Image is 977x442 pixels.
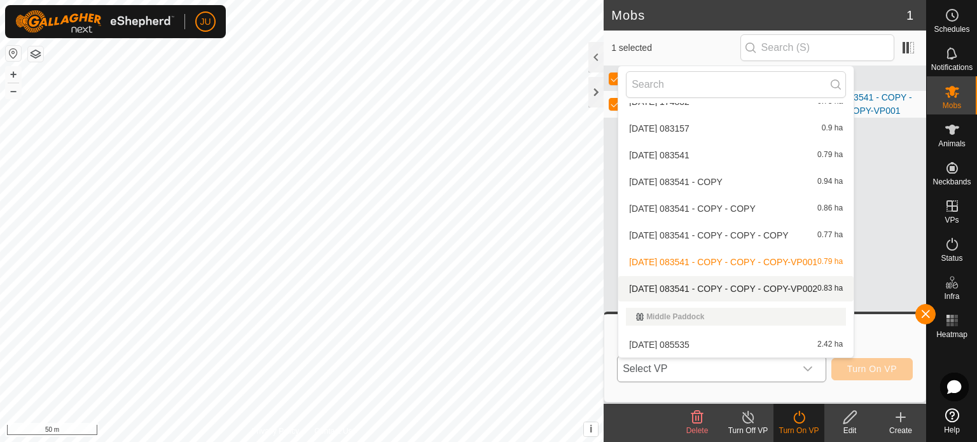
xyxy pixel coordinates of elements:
[629,231,789,240] span: [DATE] 083541 - COPY - COPY - COPY
[629,124,689,133] span: [DATE] 083157
[934,25,969,33] span: Schedules
[611,8,906,23] h2: Mobs
[618,142,854,168] li: 2025-08-12 083541
[618,332,854,357] li: 2025-06-18 085535
[618,223,854,248] li: 2025-08-12 083541 - COPY - COPY - COPY
[584,422,598,436] button: i
[938,140,966,148] span: Animals
[927,403,977,439] a: Help
[6,67,21,82] button: +
[817,204,843,213] span: 0.86 ha
[817,258,843,266] span: 0.79 ha
[817,231,843,240] span: 0.77 ha
[936,331,967,338] span: Heatmap
[618,116,854,141] li: 2025-08-12 083157
[618,249,854,275] li: 2025-08-12 083541 - COPY - COPY - COPY-VP001
[824,425,875,436] div: Edit
[636,313,836,321] div: Middle Paddock
[618,276,854,301] li: 2025-08-12 083541 - COPY - COPY - COPY-VP002
[740,34,894,61] input: Search (S)
[817,340,843,349] span: 2.42 ha
[723,425,773,436] div: Turn Off VP
[629,340,689,349] span: [DATE] 085535
[6,83,21,99] button: –
[15,10,174,33] img: Gallagher Logo
[618,169,854,195] li: 2025-08-12 083541 - COPY
[814,92,912,116] a: [DATE] 083541 - COPY - COPY - COPY-VP001
[773,425,824,436] div: Turn On VP
[847,364,897,374] span: Turn On VP
[945,216,959,224] span: VPs
[931,64,973,71] span: Notifications
[6,46,21,61] button: Reset Map
[200,15,211,29] span: JU
[831,358,913,380] button: Turn On VP
[314,425,352,437] a: Contact Us
[252,425,300,437] a: Privacy Policy
[817,284,843,293] span: 0.83 ha
[943,102,961,109] span: Mobs
[875,425,926,436] div: Create
[629,258,817,266] span: [DATE] 083541 - COPY - COPY - COPY-VP001
[906,6,913,25] span: 1
[686,426,709,435] span: Delete
[817,177,843,186] span: 0.94 ha
[629,177,723,186] span: [DATE] 083541 - COPY
[590,424,592,434] span: i
[629,284,817,293] span: [DATE] 083541 - COPY - COPY - COPY-VP002
[618,356,795,382] span: Select VP
[944,426,960,434] span: Help
[817,151,843,160] span: 0.79 ha
[822,124,843,133] span: 0.9 ha
[618,196,854,221] li: 2025-08-12 083541 - COPY - COPY
[808,66,926,91] th: VP
[944,293,959,300] span: Infra
[28,46,43,62] button: Map Layers
[611,41,740,55] span: 1 selected
[941,254,962,262] span: Status
[629,151,689,160] span: [DATE] 083541
[626,71,846,98] input: Search
[629,204,756,213] span: [DATE] 083541 - COPY - COPY
[932,178,971,186] span: Neckbands
[795,356,821,382] div: dropdown trigger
